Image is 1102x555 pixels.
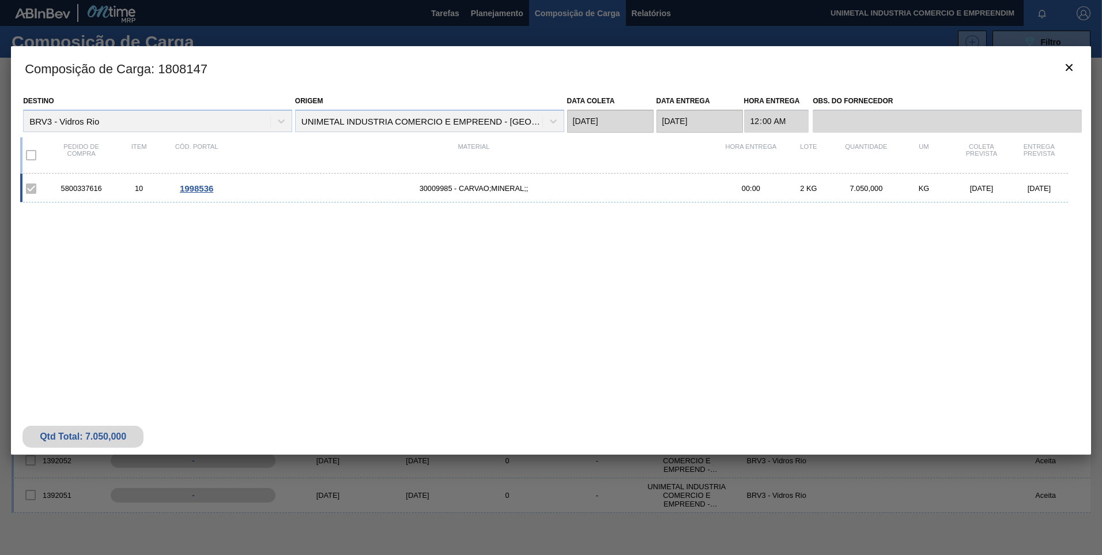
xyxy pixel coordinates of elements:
label: Obs. do Fornecedor [813,93,1082,110]
div: Qtd Total: 7.050,000 [31,432,135,442]
h3: Composição de Carga : 1808147 [11,46,1091,90]
div: Quantidade [837,143,895,167]
div: 00:00 [722,184,780,193]
span: 30009985 - CARVAO;MINERAL;; [225,184,722,193]
div: [DATE] [1010,184,1068,193]
div: Material [225,143,722,167]
div: 5800337616 [52,184,110,193]
div: Pedido de compra [52,143,110,167]
label: Hora Entrega [744,93,809,110]
label: Origem [295,97,323,105]
label: Destino [23,97,54,105]
label: Data entrega [656,97,710,105]
div: Cód. Portal [168,143,225,167]
div: Item [110,143,168,167]
div: Coleta Prevista [953,143,1010,167]
label: Data coleta [567,97,615,105]
div: Entrega Prevista [1010,143,1068,167]
div: Ir para o Pedido [168,183,225,193]
input: dd/mm/yyyy [567,110,654,133]
div: Lote [780,143,837,167]
div: 2 KG [780,184,837,193]
div: UM [895,143,953,167]
div: 7.050,000 [837,184,895,193]
div: Hora Entrega [722,143,780,167]
div: KG [895,184,953,193]
input: dd/mm/yyyy [656,110,743,133]
div: [DATE] [953,184,1010,193]
span: 1998536 [180,183,213,193]
div: 10 [110,184,168,193]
